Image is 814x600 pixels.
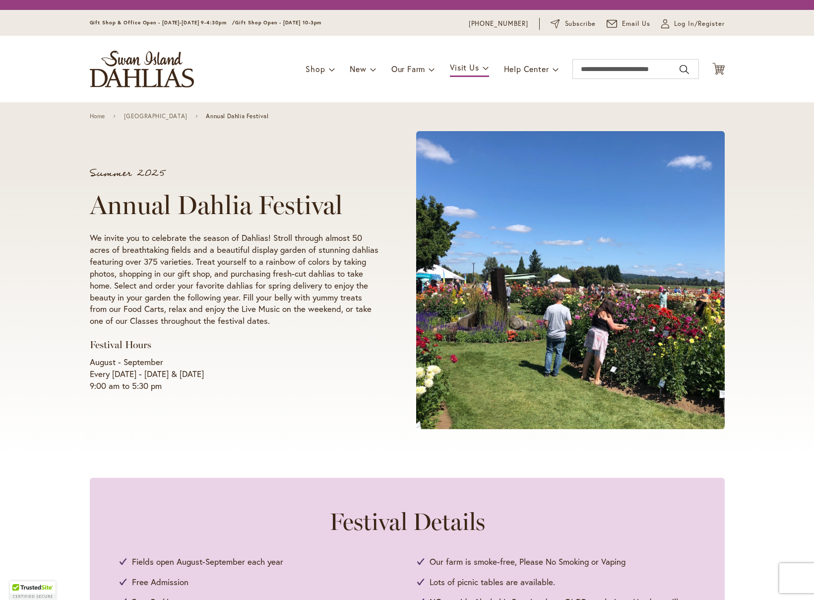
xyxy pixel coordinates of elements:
span: New [350,64,366,74]
button: Search [680,62,689,77]
span: Our farm is smoke-free, Please No Smoking or Vaping [430,555,626,568]
p: August - September Every [DATE] - [DATE] & [DATE] 9:00 am to 5:30 pm [90,356,378,392]
span: Help Center [504,64,549,74]
a: Email Us [607,19,650,29]
span: Gift Shop Open - [DATE] 10-3pm [235,19,321,26]
h1: Annual Dahlia Festival [90,190,378,220]
h2: Festival Details [120,508,695,535]
span: Free Admission [132,576,188,589]
h3: Festival Hours [90,339,378,351]
p: Summer 2025 [90,168,378,178]
span: Gift Shop & Office Open - [DATE]-[DATE] 9-4:30pm / [90,19,236,26]
span: Annual Dahlia Festival [206,113,268,120]
a: Log In/Register [661,19,725,29]
span: Email Us [622,19,650,29]
a: Subscribe [551,19,596,29]
a: Home [90,113,105,120]
a: store logo [90,51,194,87]
span: Log In/Register [674,19,725,29]
p: We invite you to celebrate the season of Dahlias! Stroll through almost 50 acres of breathtaking ... [90,232,378,327]
span: Lots of picnic tables are available. [430,576,555,589]
span: Subscribe [565,19,596,29]
span: Visit Us [450,62,479,73]
span: Fields open August-September each year [132,555,283,568]
span: Shop [306,64,325,74]
div: TrustedSite Certified [10,581,56,600]
a: [GEOGRAPHIC_DATA] [124,113,188,120]
a: [PHONE_NUMBER] [469,19,529,29]
span: Our Farm [391,64,425,74]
